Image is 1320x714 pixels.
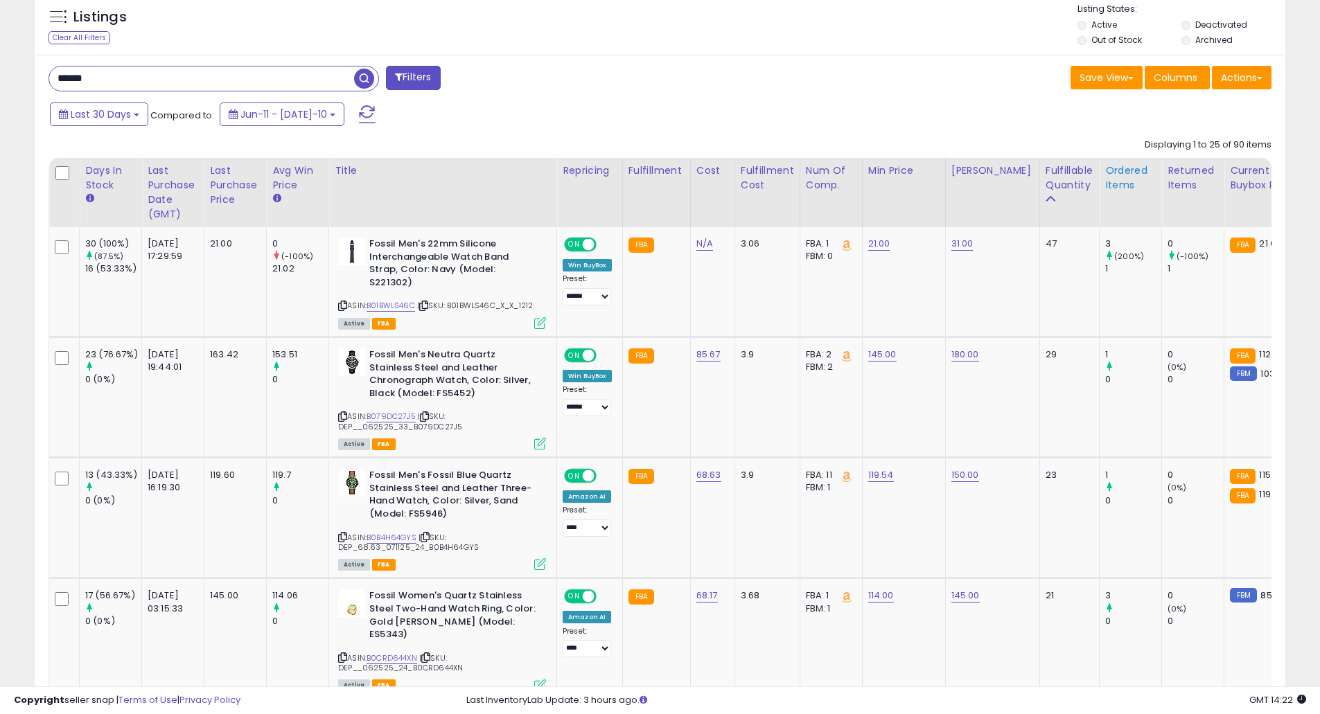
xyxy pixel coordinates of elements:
span: All listings currently available for purchase on Amazon [338,559,370,571]
small: FBA [628,348,654,364]
div: 3.9 [741,469,789,481]
div: Num of Comp. [806,163,856,193]
span: OFF [595,239,617,251]
a: 150.00 [951,468,979,482]
b: Fossil Men's 22mm Silicone Interchangeable Watch Band Strap, Color: Navy (Model: S221302) [369,238,538,292]
strong: Copyright [14,693,64,706]
div: 21 [1046,589,1089,602]
a: 85.67 [696,348,721,362]
b: Fossil Men's Fossil Blue Quartz Stainless Steel and Leather Three-Hand Watch, Color: Silver, Sand... [369,469,538,524]
div: 0 [1168,494,1224,507]
a: B079DC27J5 [367,411,416,422]
small: (200%) [1114,251,1144,262]
a: B01BWLS46C [367,300,415,312]
small: FBA [628,238,654,253]
p: Listing States: [1077,3,1285,16]
a: B0CRD644XN [367,652,417,664]
div: Win BuyBox [563,370,612,382]
div: 21.00 [210,238,256,250]
img: 414gUNBpiIL._SL40_.jpg [338,469,366,497]
a: 114.00 [868,589,894,603]
div: Fulfillment Cost [741,163,794,193]
div: 3.06 [741,238,789,250]
div: Clear All Filters [49,31,110,44]
span: Last 30 Days [71,107,131,121]
div: Returned Items [1168,163,1218,193]
small: FBA [1230,469,1256,484]
div: [PERSON_NAME] [951,163,1034,178]
div: Preset: [563,385,612,416]
span: ON [565,591,583,603]
div: 47 [1046,238,1089,250]
div: [DATE] 19:44:01 [148,348,193,373]
small: FBM [1230,366,1257,381]
span: FBA [372,559,396,571]
div: 3.68 [741,589,789,602]
a: 31.00 [951,237,974,251]
div: 0 [272,615,328,627]
div: 153.51 [272,348,328,361]
img: 31G9UaVwOlL._SL40_.jpg [338,589,366,617]
div: FBA: 1 [806,238,852,250]
div: 23 [1046,469,1089,481]
small: FBA [628,469,654,484]
small: FBA [1230,488,1256,503]
span: ON [565,470,583,482]
span: All listings currently available for purchase on Amazon [338,318,370,330]
span: 2025-08-10 14:22 GMT [1249,693,1306,706]
div: 17 (56.67%) [85,589,141,602]
div: 145.00 [210,589,256,602]
img: 31F8nNIcoML._SL40_.jpg [338,238,366,265]
span: FBA [372,318,396,330]
div: 21.02 [272,262,328,275]
label: Out of Stock [1091,34,1142,46]
div: Min Price [868,163,940,178]
div: Cost [696,163,729,178]
h5: Listings [73,8,127,27]
button: Actions [1212,66,1271,89]
div: Current Buybox Price [1230,163,1301,193]
span: ON [565,350,583,362]
div: FBM: 2 [806,361,852,373]
div: 13 (43.33%) [85,469,141,481]
a: 145.00 [951,589,980,603]
div: Last Purchase Date (GMT) [148,163,198,222]
div: 0 [272,238,328,250]
a: 68.63 [696,468,721,482]
span: All listings currently available for purchase on Amazon [338,438,370,450]
span: Jun-11 - [DATE]-10 [240,107,327,121]
small: (0%) [1168,362,1187,373]
small: (0%) [1168,603,1187,614]
div: 1 [1168,262,1224,275]
div: Fulfillment [628,163,685,178]
button: Save View [1071,66,1143,89]
button: Last 30 Days [50,102,148,126]
a: 119.54 [868,468,894,482]
a: 21.00 [868,237,890,251]
span: 85.95 [1260,589,1285,602]
small: FBA [1230,238,1256,253]
span: | SKU: DEP__062525_33_B079DC27J5 [338,411,462,431]
span: Compared to: [150,109,214,122]
a: 68.17 [696,589,718,603]
button: Columns [1145,66,1210,89]
div: ASIN: [338,348,546,448]
span: OFF [595,470,617,482]
div: 3 [1105,589,1161,602]
div: 29 [1046,348,1089,361]
div: 0 [1168,373,1224,386]
div: Amazon AI [563,611,611,623]
div: 0 [1168,238,1224,250]
small: FBA [628,589,654,605]
span: | SKU: DEP_68.63_071125_24_B0B4H64GYS [338,532,479,553]
div: 1 [1105,469,1161,481]
div: 163.42 [210,348,256,361]
span: FBA [372,438,396,450]
span: 119.54 [1259,488,1285,501]
div: seller snap | | [14,694,240,707]
span: OFF [595,591,617,603]
div: Ordered Items [1105,163,1156,193]
small: FBA [1230,348,1256,364]
small: FBM [1230,588,1257,603]
small: Days In Stock. [85,193,94,205]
